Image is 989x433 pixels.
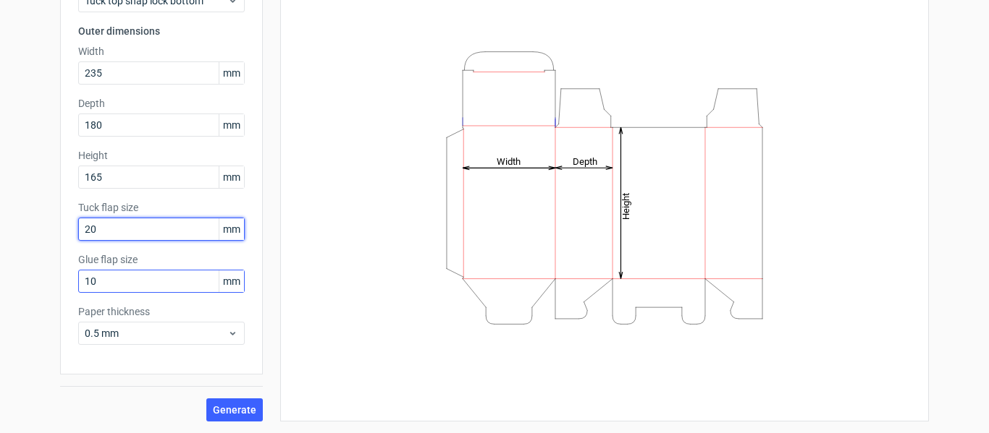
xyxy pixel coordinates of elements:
[219,218,244,240] span: mm
[219,114,244,136] span: mm
[78,252,245,267] label: Glue flap size
[78,148,245,163] label: Height
[78,96,245,111] label: Depth
[78,44,245,59] label: Width
[78,304,245,319] label: Paper thickness
[85,326,227,340] span: 0.5 mm
[573,155,597,166] tspan: Depth
[219,270,244,292] span: mm
[78,200,245,215] label: Tuck flap size
[78,24,245,38] h3: Outer dimensions
[219,166,244,188] span: mm
[620,192,631,219] tspan: Height
[219,62,244,84] span: mm
[206,398,263,421] button: Generate
[497,155,521,166] tspan: Width
[213,405,256,415] span: Generate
